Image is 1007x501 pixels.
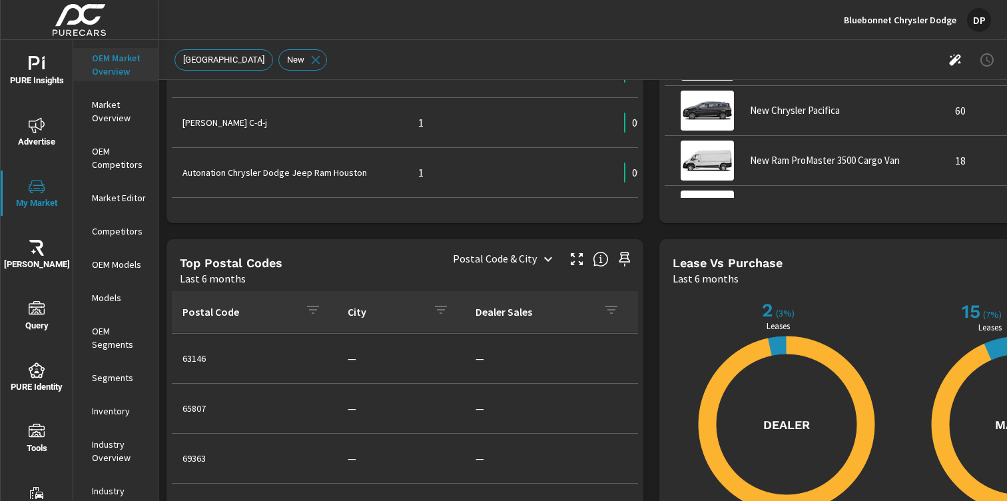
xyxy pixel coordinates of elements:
[632,165,647,181] p: 0%
[959,300,980,322] h2: 15
[5,240,69,272] span: [PERSON_NAME]
[5,362,69,395] span: PURE Identity
[476,400,625,416] p: —
[763,417,810,432] h5: Dealer
[673,256,783,270] h5: Lease vs Purchase
[844,14,956,26] p: Bluebonnet Chrysler Dodge
[681,141,734,181] img: glamour
[92,191,147,205] p: Market Editor
[942,47,968,73] button: Generate Summary
[92,438,147,464] p: Industry Overview
[681,191,734,231] img: glamour
[92,324,147,351] p: OEM Segments
[348,350,454,366] p: —
[593,251,609,267] span: Top Postal Codes shows you how you rank, in terms of sales, to other dealerships in your market. ...
[182,166,397,179] p: Autonation Chrysler Dodge Jeep Ram Houston
[73,221,158,241] div: Competitors
[5,179,69,211] span: My Market
[759,299,773,321] h2: 2
[476,450,625,466] p: —
[180,256,282,270] h5: Top Postal Codes
[348,305,422,318] p: City
[5,301,69,334] span: Query
[5,56,69,89] span: PURE Insights
[5,424,69,456] span: Tools
[182,116,397,129] p: [PERSON_NAME] C-d-j
[73,288,158,308] div: Models
[73,434,158,468] div: Industry Overview
[632,115,647,131] p: 0%
[445,247,561,270] div: Postal Code & City
[418,165,530,181] p: 1
[92,404,147,418] p: Inventory
[182,452,326,465] p: 69363
[73,368,158,388] div: Segments
[73,141,158,175] div: OEM Competitors
[73,254,158,274] div: OEM Models
[278,49,327,71] div: New
[182,352,326,365] p: 63146
[750,105,840,117] p: New Chrysler Pacifica
[750,155,900,167] p: New Ram ProMaster 3500 Cargo Van
[673,270,739,286] p: Last 6 months
[92,258,147,271] p: OEM Models
[614,249,635,270] span: Save this to your personalized report
[348,450,454,466] p: —
[279,55,312,65] span: New
[764,322,793,330] p: Leases
[92,51,147,78] p: OEM Market Overview
[92,225,147,238] p: Competitors
[92,291,147,304] p: Models
[73,401,158,421] div: Inventory
[967,8,991,32] div: DP
[92,145,147,171] p: OEM Competitors
[73,321,158,354] div: OEM Segments
[92,98,147,125] p: Market Overview
[976,323,1004,332] p: Leases
[566,249,587,270] button: Make Fullscreen
[348,400,454,416] p: —
[92,371,147,384] p: Segments
[5,117,69,150] span: Advertise
[73,95,158,128] div: Market Overview
[776,307,797,319] p: ( 3% )
[983,308,1004,320] p: ( 7% )
[182,305,294,318] p: Postal Code
[175,55,272,65] span: [GEOGRAPHIC_DATA]
[73,188,158,208] div: Market Editor
[476,305,593,318] p: Dealer Sales
[476,350,625,366] p: —
[73,48,158,81] div: OEM Market Overview
[182,402,326,415] p: 65807
[418,115,530,131] p: 1
[180,270,246,286] p: Last 6 months
[681,91,734,131] img: glamour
